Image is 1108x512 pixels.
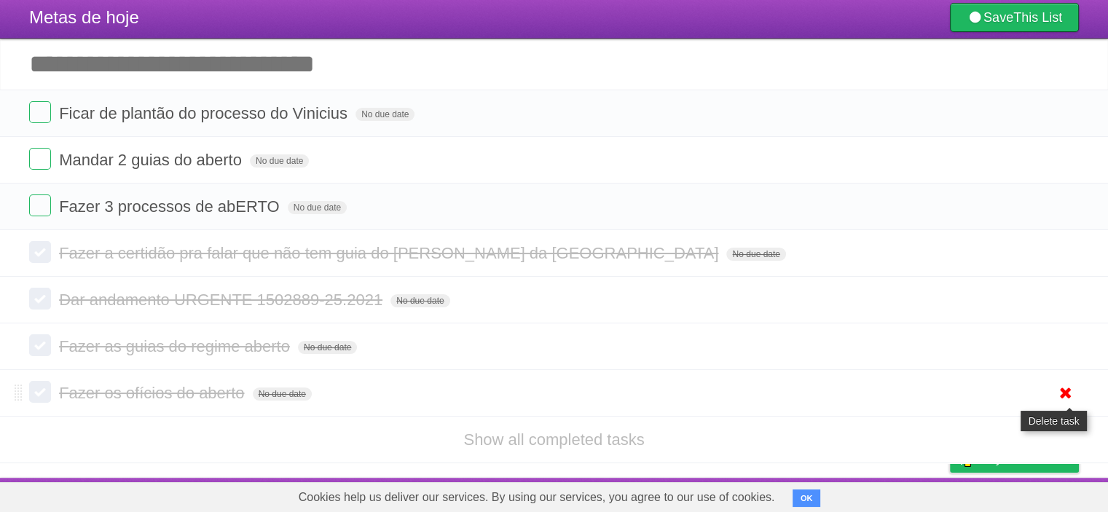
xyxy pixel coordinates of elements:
span: Dar andamento URGENTE 1502889-25.2021 [59,291,386,309]
span: Buy me a coffee [981,446,1072,472]
span: No due date [298,341,357,354]
label: Done [29,381,51,403]
label: Done [29,101,51,123]
span: Fazer as guias do regime aberto [59,337,294,355]
label: Done [29,194,51,216]
label: Done [29,241,51,263]
a: Show all completed tasks [463,430,644,449]
label: Done [29,148,51,170]
span: Metas de hoje [29,7,139,27]
a: Suggest a feature [987,481,1079,509]
button: OK [793,489,821,507]
a: SaveThis List [950,3,1079,32]
span: Fazer 3 processos de abERTO [59,197,283,216]
span: Mandar 2 guias do aberto [59,151,245,169]
span: Fazer os ofícios do aberto [59,384,248,402]
label: Done [29,334,51,356]
span: No due date [253,387,312,401]
a: Privacy [931,481,969,509]
span: No due date [355,108,414,121]
label: Done [29,288,51,310]
span: Ficar de plantão do processo do Vinicius [59,104,351,122]
a: About [756,481,787,509]
span: No due date [250,154,309,168]
b: This List [1013,10,1062,25]
a: Developers [804,481,863,509]
span: No due date [390,294,449,307]
a: Terms [881,481,913,509]
span: Fazer a certidão pra falar que não tem guia do [PERSON_NAME] da [GEOGRAPHIC_DATA] [59,244,722,262]
span: No due date [288,201,347,214]
span: Cookies help us deliver our services. By using our services, you agree to our use of cookies. [284,483,790,512]
span: No due date [726,248,785,261]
